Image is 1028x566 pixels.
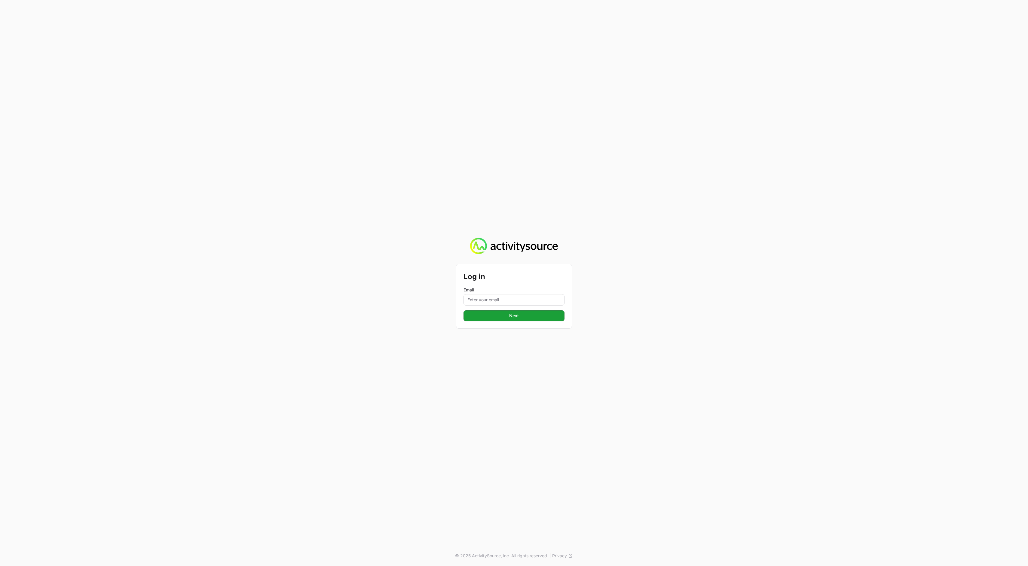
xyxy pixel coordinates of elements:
p: © 2025 ActivitySource, inc. All rights reserved. [455,553,548,559]
img: Activity Source [470,238,558,254]
span: | [549,553,551,559]
button: Next [464,310,564,321]
input: Enter your email [464,294,564,306]
h2: Log in [464,271,564,282]
a: Privacy [552,553,573,559]
label: Email [464,287,564,293]
span: Next [509,312,519,319]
